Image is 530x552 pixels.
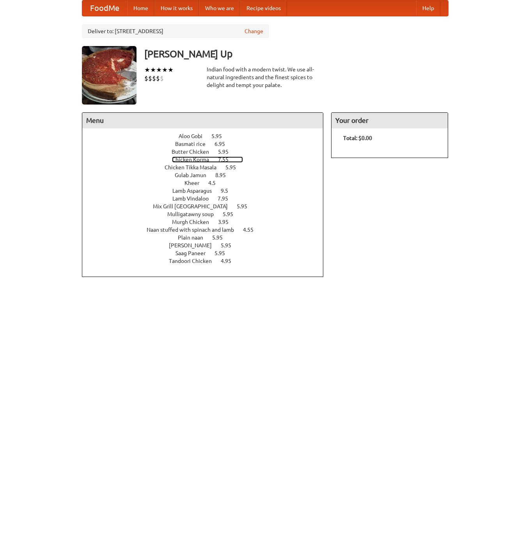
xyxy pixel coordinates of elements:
span: 8.95 [215,172,234,178]
span: Mix Grill [GEOGRAPHIC_DATA] [153,203,236,209]
span: Naan stuffed with spinach and lamb [147,227,242,233]
span: 5.95 [237,203,255,209]
a: Saag Paneer 5.95 [175,250,239,256]
a: Mulligatawny soup 5.95 [167,211,248,217]
span: 7.95 [218,195,236,202]
span: Plain naan [178,234,211,241]
a: Aloo Gobi 5.95 [179,133,236,139]
a: Who we are [199,0,240,16]
a: Kheer 4.5 [184,180,230,186]
span: 7.55 [218,156,236,163]
span: 5.95 [223,211,241,217]
li: ★ [156,66,162,74]
span: Tandoori Chicken [169,258,220,264]
span: 5.95 [225,164,244,170]
span: Gulab Jamun [175,172,214,178]
b: Total: $0.00 [343,135,372,141]
a: Butter Chicken 5.95 [172,149,243,155]
span: Lamb Vindaloo [172,195,216,202]
h4: Menu [82,113,323,128]
span: Saag Paneer [175,250,213,256]
a: Naan stuffed with spinach and lamb 4.55 [147,227,268,233]
span: Chicken Korma [172,156,217,163]
h3: [PERSON_NAME] Up [144,46,448,62]
li: $ [144,74,148,83]
span: Butter Chicken [172,149,217,155]
span: Chicken Tikka Masala [165,164,224,170]
span: 5.95 [211,133,230,139]
li: ★ [162,66,168,74]
li: ★ [144,66,150,74]
a: Mix Grill [GEOGRAPHIC_DATA] 5.95 [153,203,262,209]
a: Chicken Korma 7.55 [172,156,243,163]
span: Aloo Gobi [179,133,210,139]
a: Gulab Jamun 8.95 [175,172,240,178]
a: Home [127,0,154,16]
span: 9.5 [221,188,236,194]
span: 5.95 [212,234,230,241]
span: Kheer [184,180,207,186]
div: Indian food with a modern twist. We use all-natural ingredients and the finest spices to delight ... [207,66,324,89]
a: Plain naan 5.95 [178,234,237,241]
span: 3.95 [218,219,236,225]
a: FoodMe [82,0,127,16]
a: Chicken Tikka Masala 5.95 [165,164,250,170]
a: Murgh Chicken 3.95 [172,219,243,225]
a: [PERSON_NAME] 5.95 [169,242,246,248]
a: Lamb Asparagus 9.5 [172,188,243,194]
a: Help [416,0,440,16]
a: Basmati rice 6.95 [175,141,239,147]
li: $ [156,74,160,83]
li: ★ [168,66,174,74]
a: Lamb Vindaloo 7.95 [172,195,243,202]
span: Lamb Asparagus [172,188,220,194]
li: ★ [150,66,156,74]
span: 4.5 [208,180,223,186]
span: Mulligatawny soup [167,211,222,217]
li: $ [160,74,164,83]
span: 5.95 [221,242,239,248]
div: Deliver to: [STREET_ADDRESS] [82,24,269,38]
h4: Your order [331,113,448,128]
li: $ [148,74,152,83]
span: [PERSON_NAME] [169,242,220,248]
span: 4.95 [221,258,239,264]
a: How it works [154,0,199,16]
span: 5.95 [218,149,236,155]
img: angular.jpg [82,46,136,105]
li: $ [152,74,156,83]
a: Change [245,27,263,35]
span: 6.95 [214,141,233,147]
span: 4.55 [243,227,261,233]
span: Murgh Chicken [172,219,217,225]
a: Tandoori Chicken 4.95 [169,258,246,264]
span: Basmati rice [175,141,213,147]
span: 5.95 [214,250,233,256]
a: Recipe videos [240,0,287,16]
